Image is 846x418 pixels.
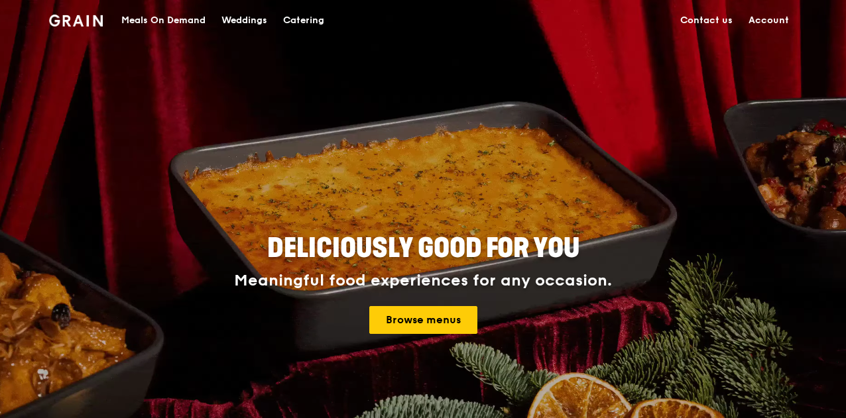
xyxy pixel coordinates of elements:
[49,15,103,26] img: Grain
[275,1,332,40] a: Catering
[283,1,324,40] div: Catering
[741,1,797,40] a: Account
[369,306,477,334] a: Browse menus
[184,272,662,290] div: Meaningful food experiences for any occasion.
[221,1,267,40] div: Weddings
[121,1,206,40] div: Meals On Demand
[267,233,579,264] span: Deliciously good for you
[672,1,741,40] a: Contact us
[213,1,275,40] a: Weddings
